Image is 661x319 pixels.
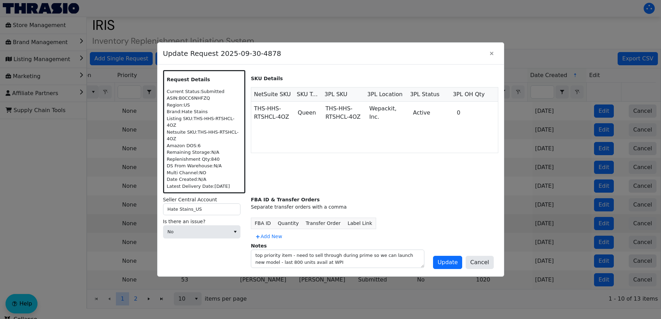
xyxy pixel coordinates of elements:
textarea: top priority item - need to sell through during prime so we can launch new model - last 800 units... [251,250,424,268]
td: Wepackit, Inc. [366,102,410,124]
button: select [230,226,240,238]
div: Date Created: N/A [167,176,242,183]
div: Current Status: Submitted [167,88,242,95]
span: NetSuite SKU [254,90,291,99]
div: Remaining Storage: N/A [167,149,242,156]
td: THS-HHS-RTSHCL-4OZ [251,102,295,124]
div: Amazon DOS: 6 [167,142,242,149]
button: Cancel [466,256,493,269]
label: Seller Central Account [163,196,246,203]
div: Netsuite SKU: THS-HHS-RTSHCL-4OZ [167,129,242,142]
th: FBA ID [251,218,274,229]
span: Cancel [470,258,489,267]
button: Add New [251,231,286,242]
div: ASIN: B0CC6NHFZQ [167,95,242,102]
div: Latest Delivery Date: [DATE] [167,183,242,190]
div: Brand: Hate Stains [167,108,242,115]
span: Update Request 2025-09-30-4878 [163,45,485,62]
div: FBA ID & Transfer Orders [251,196,498,203]
div: Replenishment Qty: 840 [167,156,242,163]
td: Active [410,102,454,124]
span: SKU Type [297,90,319,99]
label: Notes [251,243,267,249]
td: THS-HHS-RTSHCL-4OZ [323,102,366,124]
span: 3PL SKU [324,90,347,99]
td: 0 [454,102,498,124]
span: 3PL Location [367,90,403,99]
div: Listing SKU: THS-HHS-RTSHCL-4OZ [167,115,242,129]
td: Queen [295,102,323,124]
label: Is there an issue? [163,218,246,225]
button: Close [485,47,498,60]
span: 3PL OH Qty [453,90,485,99]
button: Update [433,256,462,269]
p: Request Details [167,76,242,83]
div: DS From Warehouse: N/A [167,162,242,169]
div: Multi Channel: NO [167,169,242,176]
span: Update [438,258,458,267]
span: Add New [255,233,282,240]
th: Label Link [344,218,376,229]
div: Separate transfer orders with a comma [251,203,498,211]
p: SKU Details [251,75,498,82]
th: Quantity [274,218,303,229]
span: No [168,228,226,235]
th: Transfer Order [302,218,344,229]
div: Region: US [167,102,242,109]
span: 3PL Status [410,90,440,99]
